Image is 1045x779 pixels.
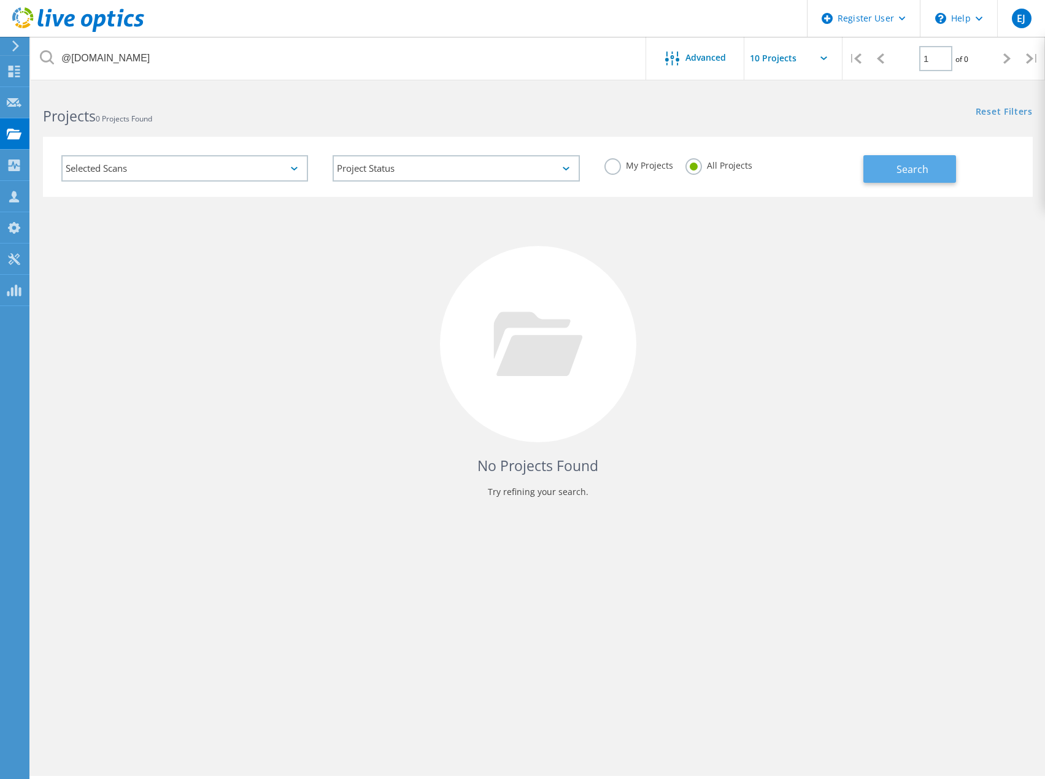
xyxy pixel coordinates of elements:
[604,158,673,170] label: My Projects
[1017,13,1025,23] span: EJ
[96,113,152,124] span: 0 Projects Found
[935,13,946,24] svg: \n
[61,155,308,182] div: Selected Scans
[685,158,752,170] label: All Projects
[863,155,956,183] button: Search
[976,107,1033,118] a: Reset Filters
[843,37,868,80] div: |
[43,106,96,126] b: Projects
[55,456,1020,476] h4: No Projects Found
[1020,37,1045,80] div: |
[55,482,1020,502] p: Try refining your search.
[333,155,579,182] div: Project Status
[685,53,726,62] span: Advanced
[31,37,647,80] input: Search projects by name, owner, ID, company, etc
[897,163,928,176] span: Search
[955,54,968,64] span: of 0
[12,26,144,34] a: Live Optics Dashboard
